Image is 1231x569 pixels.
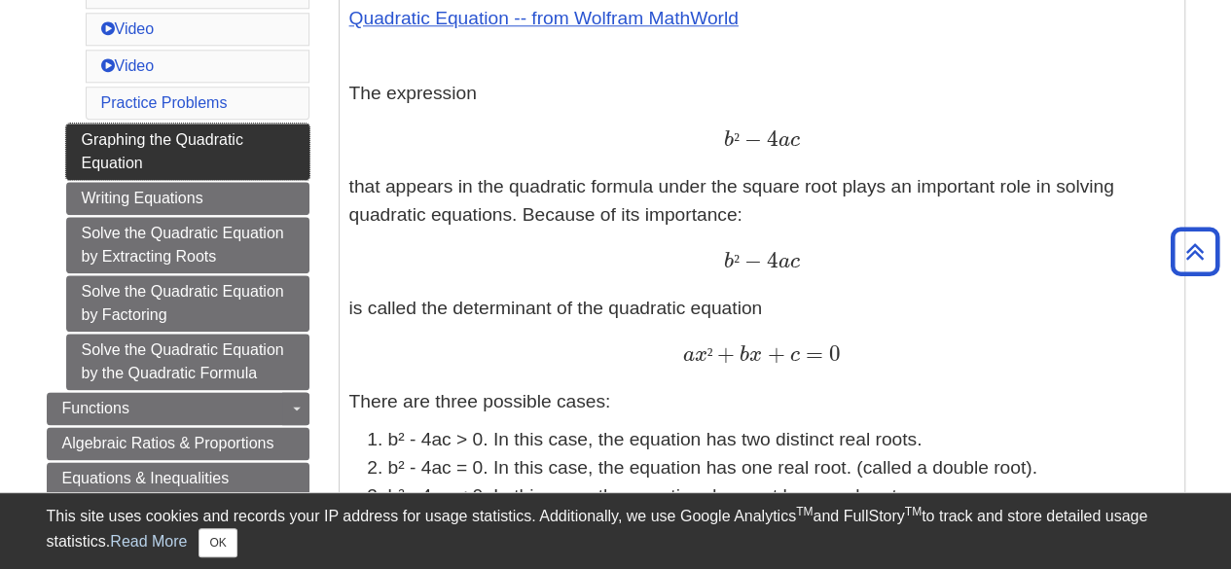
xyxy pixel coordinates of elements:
span: + [712,340,735,367]
span: ² [706,344,712,365]
span: b [724,129,734,151]
span: Algebraic Ratios & Proportions [62,435,274,451]
span: = [799,340,822,367]
a: Back to Top [1164,238,1226,265]
li: b² - 4ac > 0. In this case, the equation has two distinct real roots. [388,426,1175,454]
sup: TM [905,505,922,518]
span: + [762,340,784,367]
a: Writing Equations [66,182,309,215]
a: Video [101,57,155,74]
span: c [784,344,799,366]
span: b [724,251,734,272]
span: ² [734,251,740,271]
button: Close [199,528,236,557]
p: The expression that appears in the quadratic formula under the square root plays an important rol... [349,80,1175,370]
span: − [740,125,762,152]
a: Practice Problems [101,94,228,111]
span: ² [734,129,740,150]
div: This site uses cookies and records your IP address for usage statistics. Additionally, we use Goo... [47,505,1185,557]
span: a [682,344,694,366]
li: b² - 4ac < 0. In this case, the equation does not have real roots. [388,482,1175,511]
span: a [778,129,790,151]
span: − [740,247,762,273]
span: 4 [762,125,778,152]
a: Quadratic Equation -- from Wolfram MathWorld [349,8,739,28]
a: Solve the Quadratic Equation by Extracting Roots [66,217,309,273]
span: 4 [762,247,778,273]
li: b² - 4ac = 0. In this case, the equation has one real root. (called a double root). [388,454,1175,482]
p: There are three possible cases: [349,388,1175,416]
span: Functions [62,400,129,416]
span: b [735,344,749,366]
a: Functions [47,392,309,425]
span: Equations & Inequalities [62,470,230,486]
span: x [694,344,706,366]
a: Solve the Quadratic Equation by Factoring [66,275,309,332]
span: a [778,251,790,272]
span: c [790,251,800,272]
sup: TM [796,505,813,518]
span: x [749,344,762,366]
a: Algebraic Ratios & Proportions [47,427,309,460]
a: Video [101,20,155,37]
a: Solve the Quadratic Equation by the Quadratic Formula [66,334,309,390]
a: Read More [110,533,187,550]
a: Equations & Inequalities [47,462,309,495]
span: 0 [822,340,840,367]
a: Graphing the Quadratic Equation [66,124,309,180]
span: c [790,129,800,151]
